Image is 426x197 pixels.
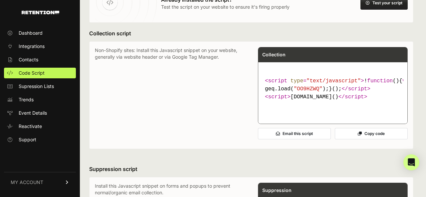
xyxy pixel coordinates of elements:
[95,47,245,143] p: Non-Shopify sites: Install this Javascript snippet on your website, generally via website header ...
[294,86,322,92] span: "OO9HZWQ"
[338,94,367,100] span: </ >
[4,121,76,132] a: Reactivate
[19,83,54,90] span: Supression Lists
[4,41,76,52] a: Integrations
[19,56,38,63] span: Contacts
[19,136,36,143] span: Support
[11,179,43,186] span: MY ACCOUNT
[335,128,408,139] button: Copy code
[19,110,47,116] span: Event Details
[262,74,403,104] code: [DOMAIN_NAME]()
[268,94,288,100] span: script
[348,86,367,92] span: script
[258,128,331,139] button: Email this script
[19,123,42,130] span: Reactivate
[4,54,76,65] a: Contacts
[341,86,370,92] span: </ >
[345,94,364,100] span: script
[367,78,393,84] span: function
[291,78,303,84] span: type
[89,165,413,173] h3: Suppression script
[4,172,76,192] a: MY ACCOUNT
[307,78,361,84] span: "text/javascript"
[161,4,290,10] p: Test the script on your website to ensure it's firing properly
[4,94,76,105] a: Trends
[4,28,76,38] a: Dashboard
[402,78,412,84] span: var
[367,78,399,84] span: ( )
[403,154,419,170] div: Open Intercom Messenger
[265,78,364,84] span: < = >
[19,70,45,76] span: Code Script
[4,108,76,118] a: Event Details
[19,96,34,103] span: Trends
[22,11,59,14] img: Retention.com
[19,30,43,36] span: Dashboard
[258,47,407,62] div: Collection
[4,68,76,78] a: Code Script
[4,81,76,92] a: Supression Lists
[268,78,288,84] span: script
[265,94,291,100] span: < >
[89,29,413,37] h3: Collection script
[19,43,45,50] span: Integrations
[4,134,76,145] a: Support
